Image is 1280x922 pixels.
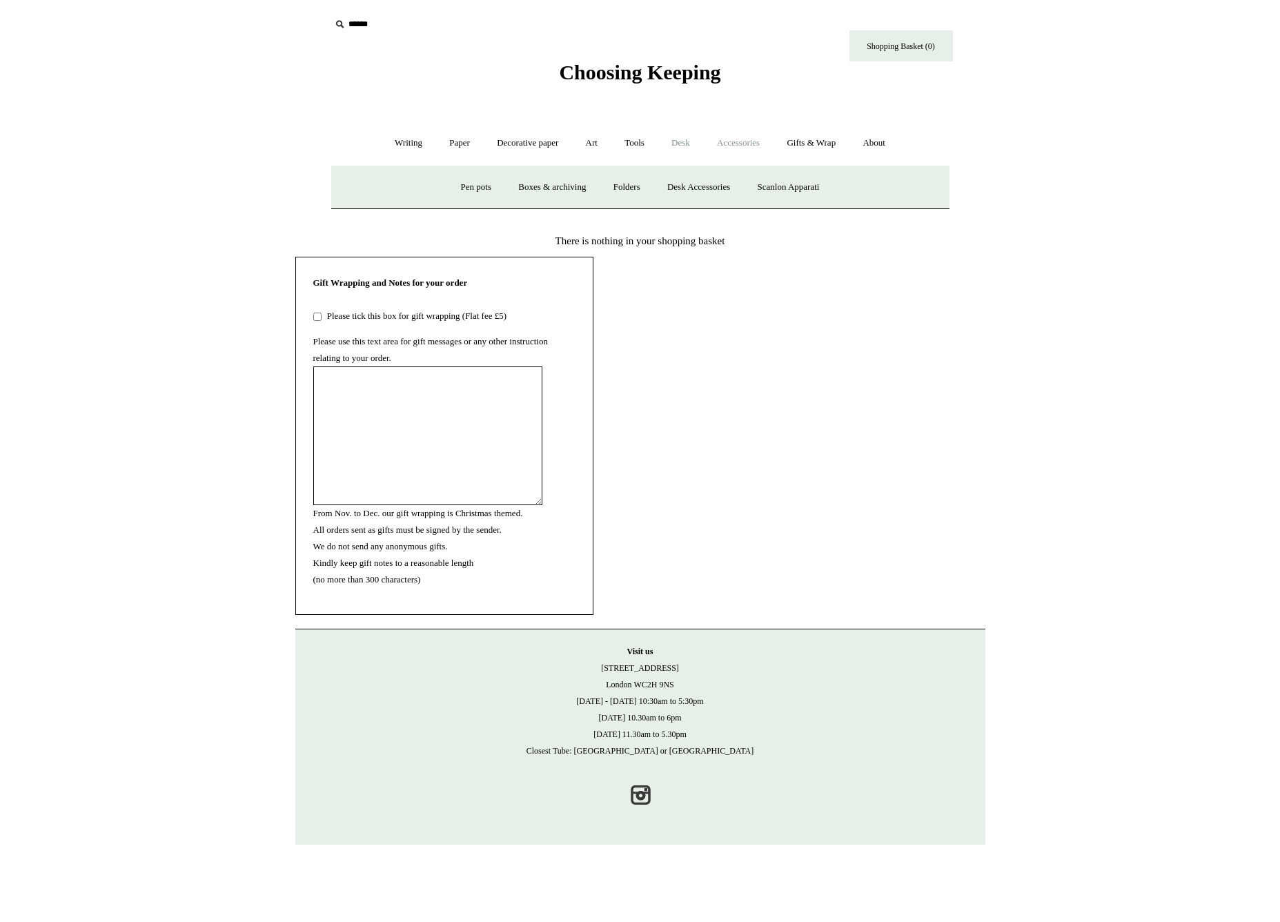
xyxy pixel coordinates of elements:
a: Shopping Basket (0) [849,30,953,61]
a: Desk Accessories [655,169,742,206]
a: Writing [382,125,435,161]
a: Gifts & Wrap [774,125,848,161]
strong: Visit us [627,647,653,656]
a: Paper [437,125,482,161]
a: Desk [659,125,702,161]
label: From Nov. to Dec. our gift wrapping is Christmas themed. All orders sent as gifts must be signed ... [313,508,523,585]
a: Boxes & archiving [506,169,598,206]
a: Scanlon Apparati [745,169,832,206]
p: There is nothing in your shopping basket [295,233,985,249]
a: Instagram [625,780,656,810]
a: Choosing Keeping [559,72,720,81]
a: Art [573,125,610,161]
span: Choosing Keeping [559,61,720,84]
p: [STREET_ADDRESS] London WC2H 9NS [DATE] - [DATE] 10:30am to 5:30pm [DATE] 10.30am to 6pm [DATE] 1... [309,643,972,759]
label: Please use this text area for gift messages or any other instruction relating to your order. [313,336,548,363]
a: Accessories [705,125,772,161]
a: Tools [612,125,657,161]
a: Pen pots [449,169,504,206]
label: Please tick this box for gift wrapping (Flat fee £5) [324,311,506,321]
a: Folders [601,169,653,206]
a: Decorative paper [484,125,571,161]
a: About [850,125,898,161]
strong: Gift Wrapping and Notes for your order [313,277,468,288]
